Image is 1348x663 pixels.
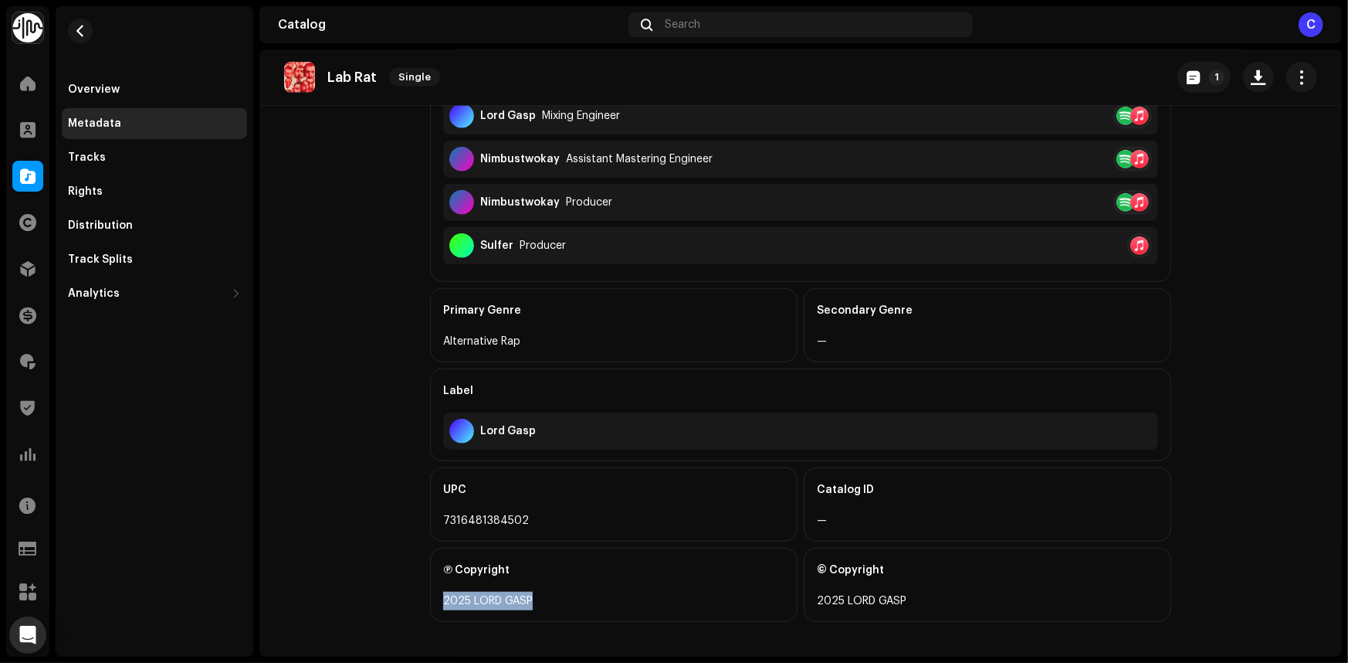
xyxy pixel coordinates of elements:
[68,83,120,96] div: Overview
[566,153,713,165] div: Assistant Mastering Engineer
[327,70,377,86] p: Lab Rat
[278,19,622,31] div: Catalog
[68,219,133,232] div: Distribution
[566,196,612,209] div: Producer
[443,549,784,592] div: Ⓟ Copyright
[520,240,566,252] div: Producer
[443,468,784,512] div: UPC
[62,108,247,139] re-m-nav-item: Metadata
[665,19,700,31] span: Search
[443,289,784,332] div: Primary Genre
[817,289,1158,332] div: Secondary Genre
[62,210,247,241] re-m-nav-item: Distribution
[443,369,1158,413] div: Label
[480,240,513,252] div: Sulfer
[62,244,247,275] re-m-nav-item: Track Splits
[817,512,1158,530] div: —
[68,117,121,130] div: Metadata
[1299,12,1323,37] div: C
[817,332,1158,351] div: —
[284,62,315,93] img: c6027df8-bc39-47cf-920e-52b7158fd25d
[443,332,784,351] div: Alternative Rap
[62,278,247,309] re-m-nav-dropdown: Analytics
[1177,62,1231,93] button: 1
[443,592,784,610] div: 2025 LORD GASP
[68,151,106,164] div: Tracks
[480,196,560,209] div: Nimbustwokay
[62,176,247,207] re-m-nav-item: Rights
[817,592,1158,610] div: 2025 LORD GASP
[9,617,46,654] div: Open Intercom Messenger
[12,12,43,43] img: 0f74c21f-6d1c-4dbc-9196-dbddad53419e
[68,287,120,300] div: Analytics
[480,425,536,437] div: Lord Gasp
[817,549,1158,592] div: © Copyright
[480,110,536,122] div: Lord Gasp
[817,468,1158,512] div: Catalog ID
[480,153,560,165] div: Nimbustwokay
[389,68,440,87] span: Single
[62,142,247,173] re-m-nav-item: Tracks
[1209,70,1224,85] p-badge: 1
[62,74,247,105] re-m-nav-item: Overview
[443,512,784,530] div: 7316481384502
[68,185,103,198] div: Rights
[542,110,620,122] div: Mixing Engineer
[68,253,133,266] div: Track Splits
